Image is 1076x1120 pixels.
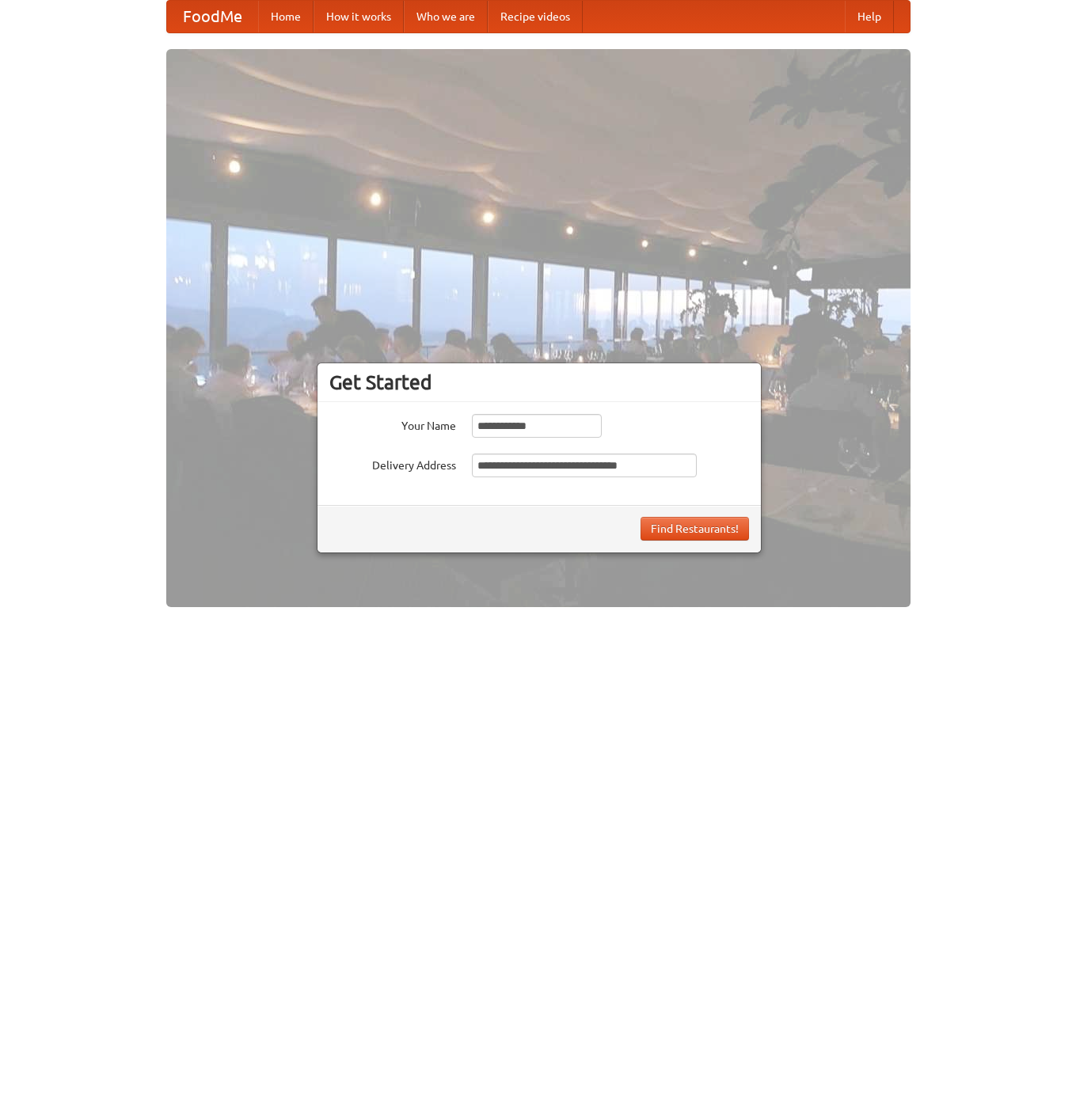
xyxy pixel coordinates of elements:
a: Who we are [404,1,488,32]
a: Help [845,1,894,32]
a: Recipe videos [488,1,583,32]
a: How it works [314,1,404,32]
a: Home [258,1,314,32]
h3: Get Started [329,370,749,394]
button: Find Restaurants! [641,517,749,541]
label: Delivery Address [329,454,456,473]
label: Your Name [329,414,456,434]
a: FoodMe [167,1,258,32]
